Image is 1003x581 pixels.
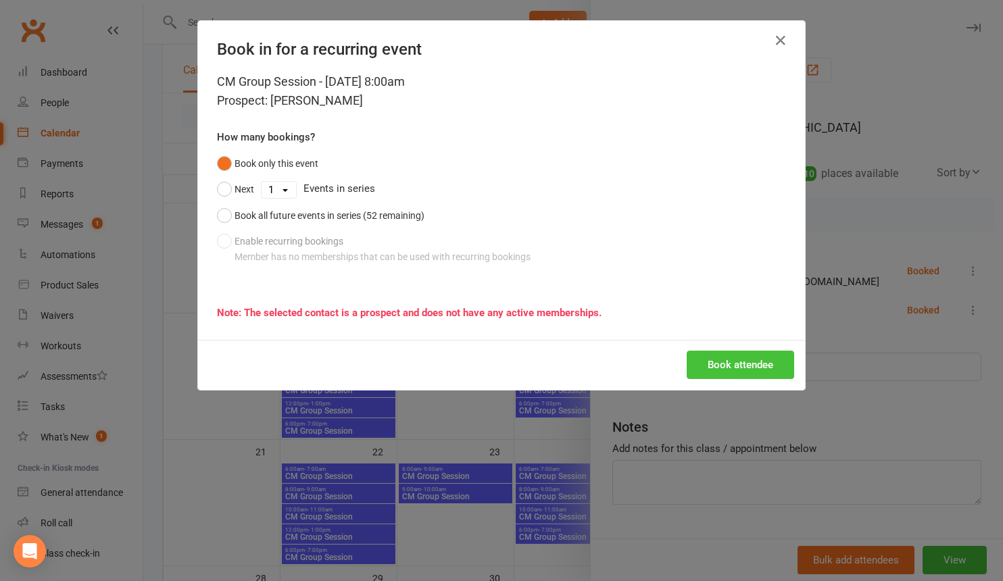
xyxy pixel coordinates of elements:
button: Book attendee [687,351,794,379]
div: Note: The selected contact is a prospect and does not have any active memberships. [217,305,786,321]
h4: Book in for a recurring event [217,40,786,59]
button: Close [770,30,791,51]
button: Next [217,176,254,202]
div: CM Group Session - [DATE] 8:00am Prospect: [PERSON_NAME] [217,72,786,110]
button: Book all future events in series (52 remaining) [217,203,424,228]
button: Book only this event [217,151,318,176]
div: Book all future events in series (52 remaining) [235,208,424,223]
div: Open Intercom Messenger [14,535,46,567]
label: How many bookings? [217,129,315,145]
div: Events in series [217,176,786,202]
